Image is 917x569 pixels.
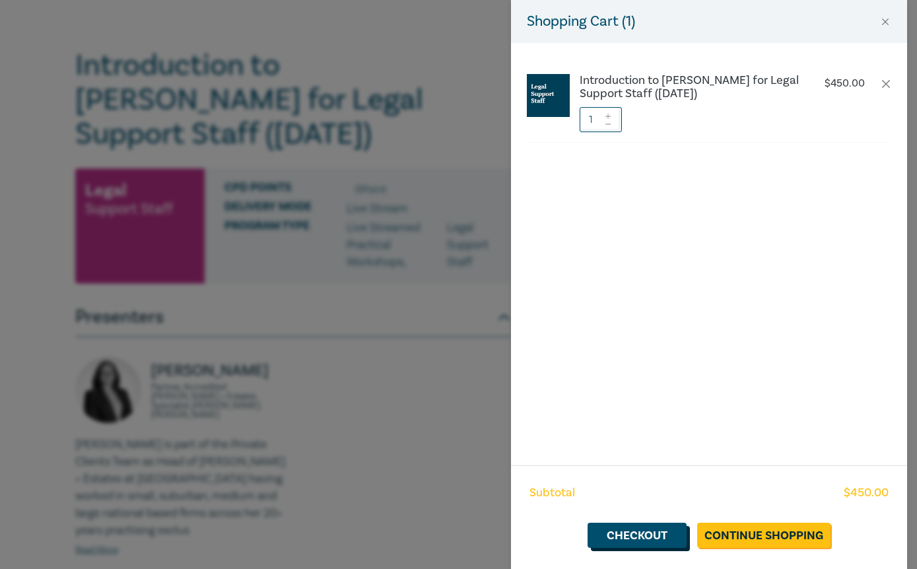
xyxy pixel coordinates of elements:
[527,11,635,32] h5: Shopping Cart ( 1 )
[825,77,865,90] p: $ 450.00
[529,484,575,502] span: Subtotal
[588,523,687,548] a: Checkout
[527,74,570,117] img: Legal%20Support%20Staff.jpg
[879,16,891,28] button: Close
[580,74,799,100] a: Introduction to [PERSON_NAME] for Legal Support Staff ([DATE])
[580,107,622,132] input: 1
[844,484,889,502] span: $ 450.00
[697,523,831,548] a: Continue Shopping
